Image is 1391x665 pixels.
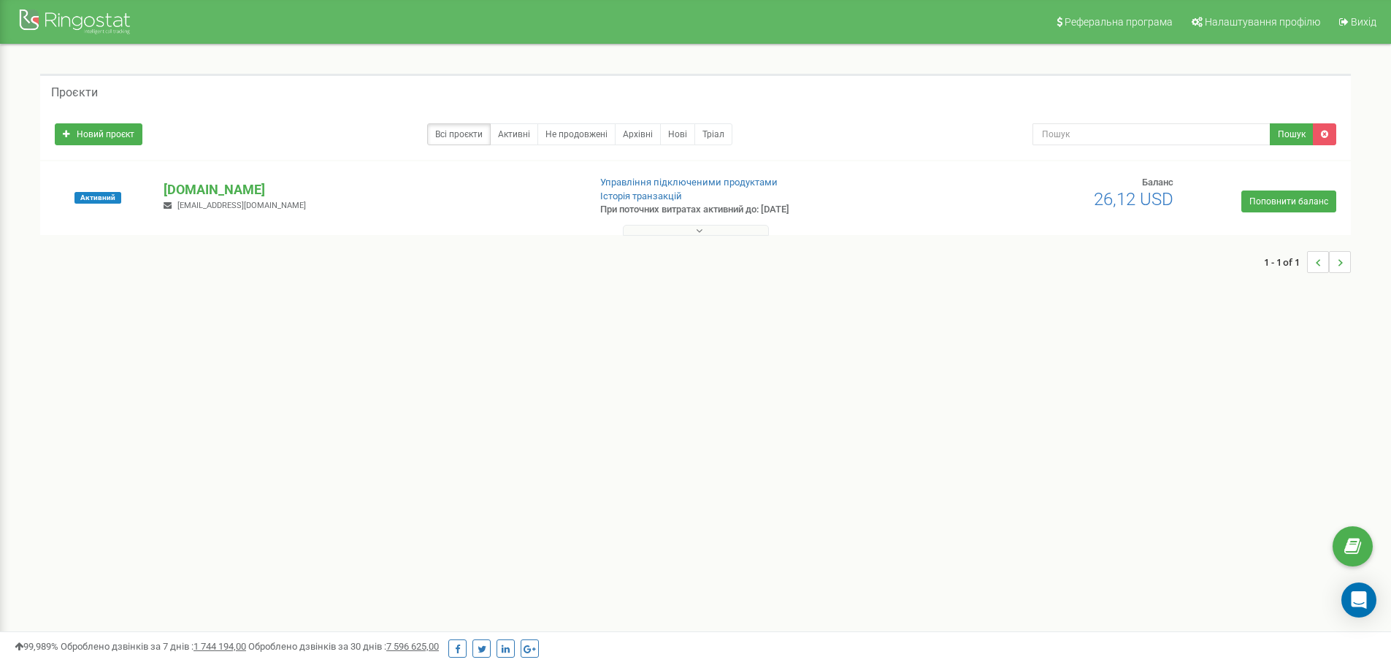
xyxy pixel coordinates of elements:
a: Поповнити баланс [1241,191,1336,212]
span: 1 - 1 of 1 [1264,251,1307,273]
u: 7 596 625,00 [386,641,439,652]
a: Тріал [694,123,732,145]
u: 1 744 194,00 [193,641,246,652]
p: [DOMAIN_NAME] [164,180,576,199]
span: Оброблено дзвінків за 7 днів : [61,641,246,652]
div: Open Intercom Messenger [1341,583,1376,618]
p: При поточних витратах активний до: [DATE] [600,203,904,217]
a: Всі проєкти [427,123,491,145]
a: Не продовжені [537,123,616,145]
span: 26,12 USD [1094,189,1173,210]
span: [EMAIL_ADDRESS][DOMAIN_NAME] [177,201,306,210]
input: Пошук [1032,123,1271,145]
span: 99,989% [15,641,58,652]
span: Реферальна програма [1065,16,1173,28]
a: Активні [490,123,538,145]
h5: Проєкти [51,86,98,99]
span: Налаштування профілю [1205,16,1320,28]
a: Управління підключеними продуктами [600,177,778,188]
button: Пошук [1270,123,1314,145]
span: Баланс [1142,177,1173,188]
span: Активний [74,192,121,204]
a: Історія транзакцій [600,191,682,201]
a: Нові [660,123,695,145]
nav: ... [1264,237,1351,288]
span: Вихід [1351,16,1376,28]
span: Оброблено дзвінків за 30 днів : [248,641,439,652]
a: Архівні [615,123,661,145]
a: Новий проєкт [55,123,142,145]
